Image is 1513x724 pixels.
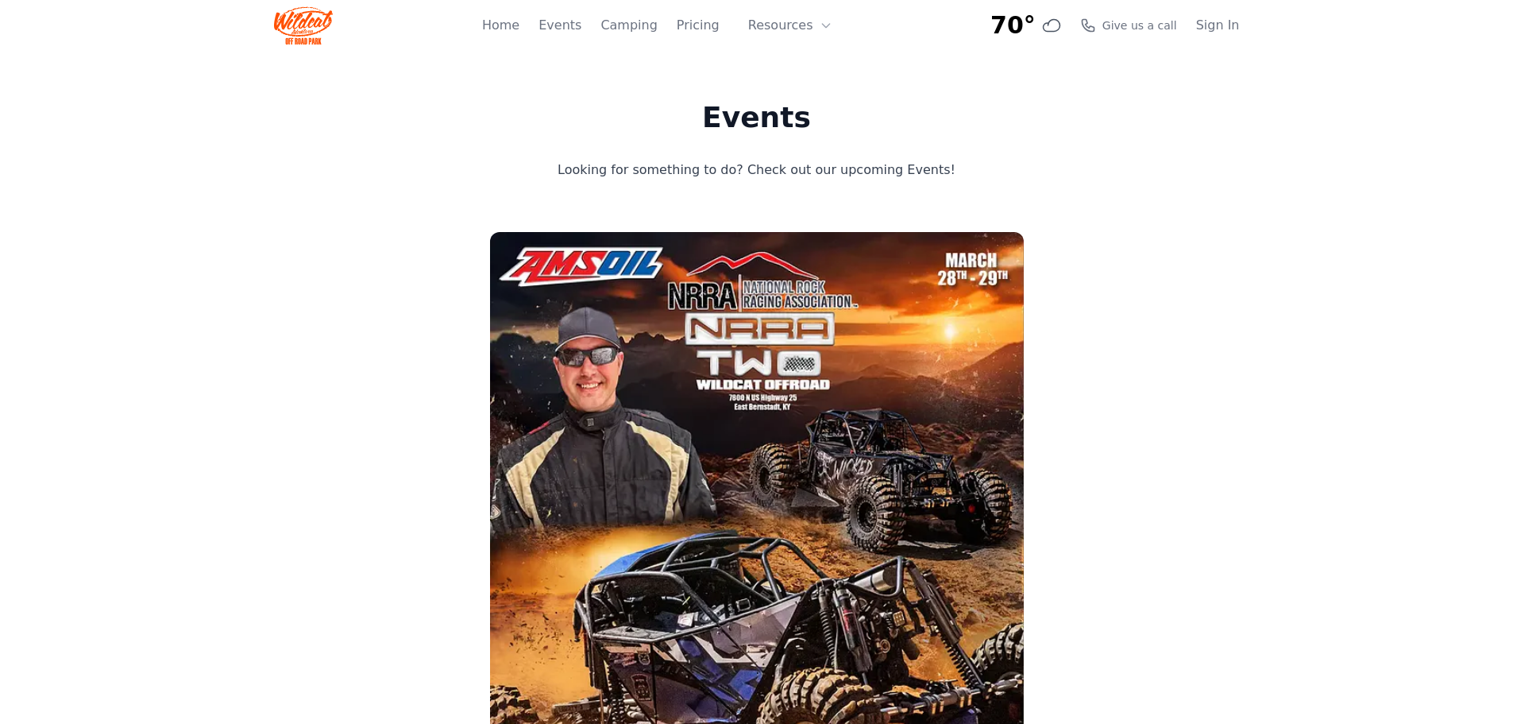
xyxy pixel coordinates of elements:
[494,102,1020,134] h1: Events
[538,16,581,35] a: Events
[600,16,657,35] a: Camping
[494,159,1020,181] p: Looking for something to do? Check out our upcoming Events!
[1196,16,1240,35] a: Sign In
[677,16,720,35] a: Pricing
[482,16,519,35] a: Home
[274,6,334,45] img: Wildcat Logo
[1080,17,1177,33] a: Give us a call
[990,11,1036,40] span: 70°
[1102,17,1177,33] span: Give us a call
[739,10,842,41] button: Resources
